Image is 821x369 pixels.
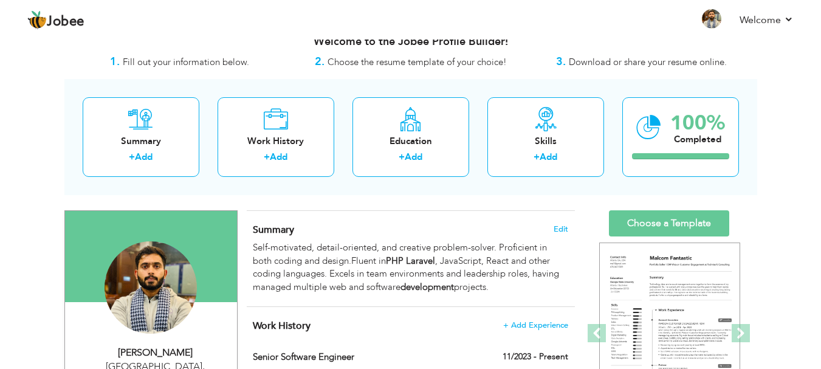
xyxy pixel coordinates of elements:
[253,223,294,236] span: Summary
[328,56,507,68] span: Choose the resume template of your choice!
[264,151,270,164] label: +
[110,54,120,69] strong: 1.
[362,135,459,148] div: Education
[556,54,566,69] strong: 3.
[64,36,757,48] h3: Welcome to the Jobee Profile Builder!
[609,210,729,236] a: Choose a Template
[27,10,47,30] img: jobee.io
[135,151,153,163] a: Add
[399,151,405,164] label: +
[253,320,568,332] h4: This helps to show the companies you have worked for.
[554,225,568,233] span: Edit
[253,224,568,236] h4: Adding a summary is a quick and easy way to highlight your experience and interests.
[227,135,325,148] div: Work History
[405,151,422,163] a: Add
[315,54,325,69] strong: 2.
[105,241,197,334] img: Zubair Asif
[702,9,721,29] img: Profile Img
[569,56,727,68] span: Download or share your resume online.
[74,346,237,360] div: [PERSON_NAME]
[92,135,190,148] div: Summary
[534,151,540,164] label: +
[503,321,568,329] span: + Add Experience
[400,281,454,293] strong: development
[47,15,84,29] span: Jobee
[497,135,594,148] div: Skills
[253,319,311,333] span: Work History
[670,113,725,133] div: 100%
[670,133,725,146] div: Completed
[253,241,568,294] div: Self-motivated, detail-oriented, and creative problem-solver. Proficient in both coding and desig...
[503,351,568,363] label: 11/2023 - Present
[540,151,557,163] a: Add
[270,151,287,163] a: Add
[123,56,249,68] span: Fill out your information below.
[386,255,435,267] strong: PHP Laravel
[740,13,794,27] a: Welcome
[129,151,135,164] label: +
[253,351,457,364] label: Senior Software Engineer
[27,10,84,30] a: Jobee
